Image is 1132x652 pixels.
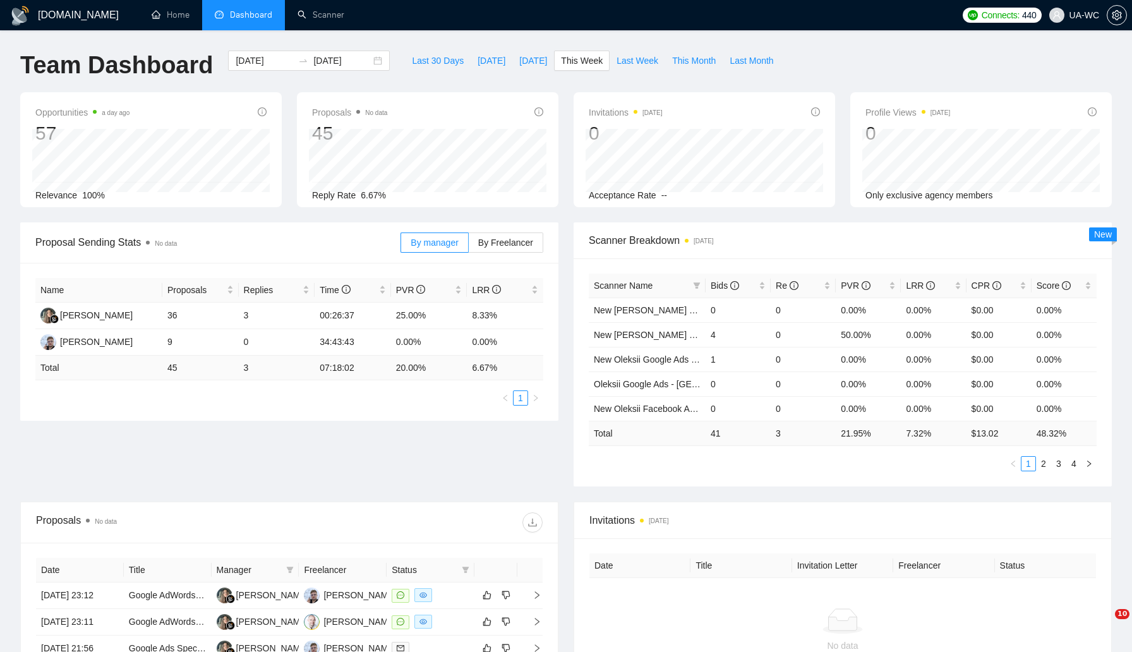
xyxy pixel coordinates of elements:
[865,105,950,120] span: Profile Views
[966,298,1032,322] td: $0.00
[162,278,239,303] th: Proposals
[412,54,464,68] span: Last 30 Days
[972,281,1001,291] span: CPR
[304,589,396,600] a: IG[PERSON_NAME]
[811,107,820,116] span: info-circle
[313,54,371,68] input: End date
[706,298,771,322] td: 0
[405,51,471,71] button: Last 30 Days
[478,238,533,248] span: By Freelancer
[215,10,224,19] span: dashboard
[966,396,1032,421] td: $0.00
[40,308,56,323] img: LK
[129,617,311,627] a: Google AdWords Management Expert Needed
[982,8,1020,22] span: Connects:
[304,614,320,630] img: OC
[479,588,495,603] button: like
[361,190,386,200] span: 6.67%
[155,240,177,247] span: No data
[513,390,528,406] li: 1
[528,390,543,406] button: right
[323,615,396,629] div: [PERSON_NAME]
[926,281,935,290] span: info-circle
[397,644,404,652] span: mail
[519,54,547,68] span: [DATE]
[236,588,309,602] div: [PERSON_NAME]
[1081,456,1097,471] li: Next Page
[50,315,59,323] img: gigradar-bm.png
[239,303,315,329] td: 3
[1107,10,1127,20] a: setting
[35,234,400,250] span: Proposal Sending Stats
[298,56,308,66] span: swap-right
[304,588,320,603] img: IG
[730,281,739,290] span: info-circle
[1089,609,1119,639] iframe: Intercom live chat
[391,303,467,329] td: 25.00%
[690,276,703,295] span: filter
[312,190,356,200] span: Reply Rate
[396,285,426,295] span: PVR
[411,238,458,248] span: By manager
[502,617,510,627] span: dislike
[523,517,542,528] span: download
[230,9,272,20] span: Dashboard
[397,591,404,599] span: message
[226,621,235,630] img: gigradar-bm.png
[594,330,823,340] a: New [PERSON_NAME] Facebook Ads - EU+CH ex Nordic
[790,281,798,290] span: info-circle
[901,371,966,396] td: 0.00%
[1088,107,1097,116] span: info-circle
[528,390,543,406] li: Next Page
[693,282,701,289] span: filter
[124,558,212,583] th: Title
[589,512,1096,528] span: Invitations
[589,190,656,200] span: Acceptance Rate
[95,518,117,525] span: No data
[706,371,771,396] td: 0
[40,334,56,350] img: IG
[462,566,469,574] span: filter
[665,51,723,71] button: This Month
[226,595,235,603] img: gigradar-bm.png
[315,329,391,356] td: 34:43:43
[930,109,950,116] time: [DATE]
[561,54,603,68] span: This Week
[459,560,472,579] span: filter
[498,390,513,406] li: Previous Page
[284,560,296,579] span: filter
[40,336,133,346] a: IG[PERSON_NAME]
[672,54,716,68] span: This Month
[320,285,350,295] span: Time
[60,335,133,349] div: [PERSON_NAME]
[893,553,994,578] th: Freelancer
[966,371,1032,396] td: $0.00
[35,278,162,303] th: Name
[129,590,311,600] a: Google AdWords Management Expert Needed
[286,566,294,574] span: filter
[711,281,739,291] span: Bids
[217,563,282,577] span: Manager
[498,390,513,406] button: left
[1006,456,1021,471] button: left
[1006,456,1021,471] li: Previous Page
[162,356,239,380] td: 45
[901,421,966,445] td: 7.32 %
[594,404,925,414] a: New Oleksii Facebook Ads Ecomm - [GEOGRAPHIC_DATA]|[GEOGRAPHIC_DATA]
[617,54,658,68] span: Last Week
[534,107,543,116] span: info-circle
[392,563,457,577] span: Status
[589,232,1097,248] span: Scanner Breakdown
[162,303,239,329] td: 36
[416,285,425,294] span: info-circle
[836,322,901,347] td: 50.00%
[901,322,966,347] td: 0.00%
[323,588,396,602] div: [PERSON_NAME]
[1051,456,1066,471] li: 3
[1115,609,1129,619] span: 10
[102,109,129,116] time: a day ago
[315,356,391,380] td: 07:18:02
[771,396,836,421] td: 0
[661,190,667,200] span: --
[35,105,129,120] span: Opportunities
